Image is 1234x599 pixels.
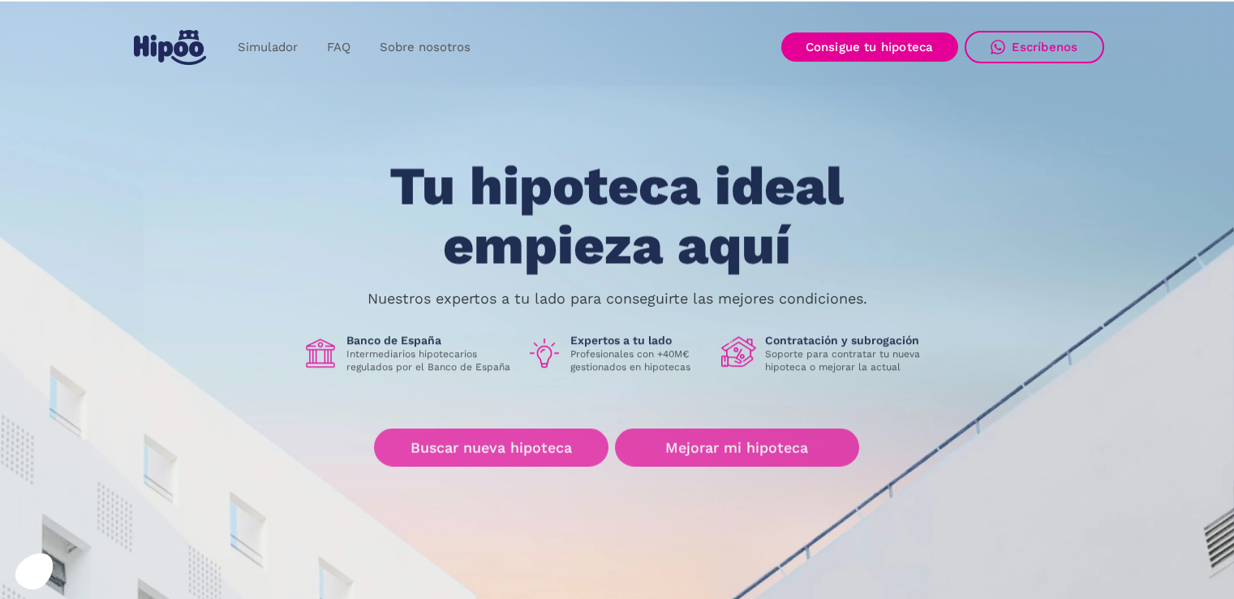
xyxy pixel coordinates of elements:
h1: Tu hipoteca ideal empieza aquí [309,157,924,275]
div: Escríbenos [1012,40,1078,54]
a: Consigue tu hipoteca [781,32,958,62]
p: Soporte para contratar tu nueva hipoteca o mejorar la actual [765,348,932,374]
a: Simulador [223,32,312,63]
a: home [131,24,210,71]
p: Nuestros expertos a tu lado para conseguirte las mejores condiciones. [368,292,867,305]
h1: Expertos a tu lado [570,334,708,348]
p: Profesionales con +40M€ gestionados en hipotecas [570,348,708,374]
h1: Contratación y subrogación [765,334,932,348]
h1: Banco de España [346,334,514,348]
a: Sobre nosotros [365,32,485,63]
a: FAQ [312,32,365,63]
a: Mejorar mi hipoteca [615,429,859,467]
p: Intermediarios hipotecarios regulados por el Banco de España [346,348,514,374]
a: Escríbenos [965,31,1104,63]
a: Buscar nueva hipoteca [374,429,608,467]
